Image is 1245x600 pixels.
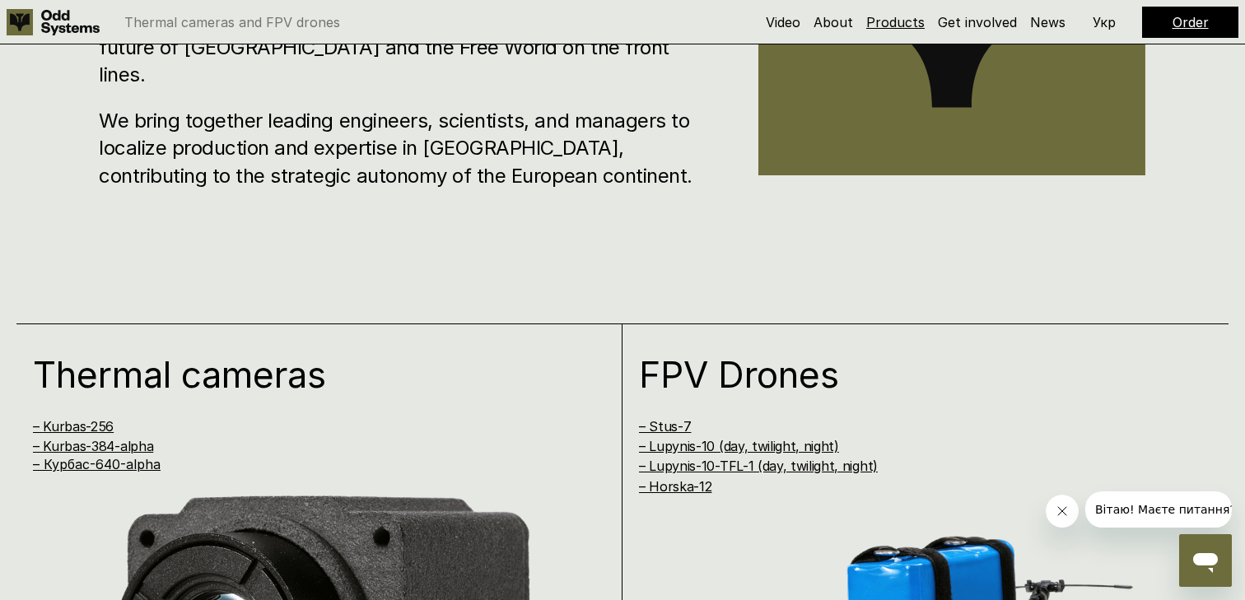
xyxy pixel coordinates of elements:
[639,458,878,474] a: – Lupynis-10-TFL-1 (day, twilight, night)
[10,12,151,25] span: Вітаю! Маєте питання?
[1085,491,1232,528] iframe: Message from company
[639,418,691,435] a: – Stus-7
[1179,534,1232,587] iframe: Button to launch messaging window
[124,16,340,29] p: Thermal cameras and FPV drones
[866,14,925,30] a: Products
[99,107,709,190] h3: We bring together leading engineers, scientists, and managers to localize production and expertis...
[33,438,153,454] a: – Kurbas-384-alpha
[1046,495,1079,528] iframe: Close message
[1030,14,1065,30] a: News
[639,478,711,495] a: – Horska-12
[33,456,161,472] a: – Курбас-640-alpha
[766,14,800,30] a: Video
[33,356,571,393] h1: Thermal cameras
[938,14,1017,30] a: Get involved
[1173,14,1209,30] a: Order
[99,6,709,89] h3: [DATE], their role is vital across millions of drones safeguarding the future of [GEOGRAPHIC_DATA...
[1093,16,1116,29] p: Укр
[639,438,839,454] a: – Lupynis-10 (day, twilight, night)
[33,418,114,435] a: – Kurbas-256
[639,356,1177,393] h1: FPV Drones
[814,14,853,30] a: About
